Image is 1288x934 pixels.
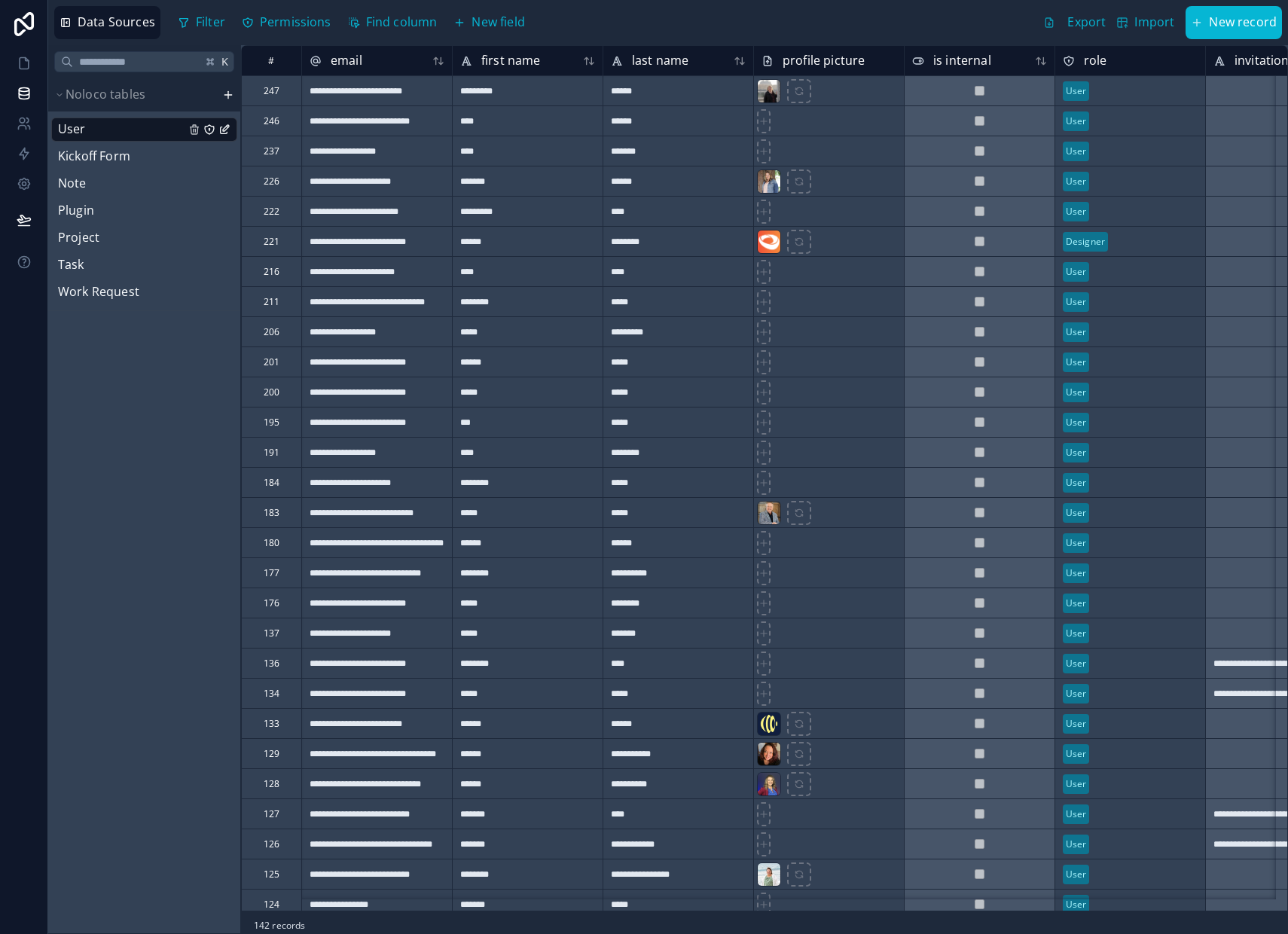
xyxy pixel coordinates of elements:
[1066,475,1086,489] div: User
[1038,6,1111,39] button: Export
[264,325,279,337] div: 206
[264,175,279,187] div: 226
[1066,505,1086,519] div: User
[264,868,279,880] div: 125
[1066,536,1086,549] div: User
[1084,50,1107,70] span: role
[1066,114,1086,127] div: User
[1066,295,1086,308] div: User
[1066,84,1086,97] div: User
[253,55,290,66] div: #
[264,566,279,578] div: 177
[264,145,279,157] div: 237
[264,687,279,699] div: 134
[264,476,279,488] div: 184
[366,13,438,32] span: Find column
[264,386,279,398] div: 200
[264,777,279,789] div: 128
[1134,13,1174,32] span: Import
[1067,13,1106,32] span: Export
[264,898,279,910] div: 124
[1066,234,1105,248] div: Designer
[1066,867,1086,881] div: User
[264,205,279,217] div: 222
[264,295,279,307] div: 211
[220,56,230,66] span: K
[933,50,991,70] span: is internal
[264,356,279,368] div: 201
[343,8,443,38] button: Find column
[264,627,279,639] div: 137
[264,114,279,127] div: 246
[1186,6,1282,39] button: New record
[264,235,279,247] div: 221
[1066,385,1086,398] div: User
[1066,716,1086,730] div: User
[1066,686,1086,700] div: User
[264,84,279,96] div: 247
[783,50,865,70] span: profile picture
[1066,566,1086,579] div: User
[54,6,160,39] button: Data Sources
[264,717,279,729] div: 133
[448,8,530,38] button: New field
[1066,325,1086,338] div: User
[1180,6,1282,39] a: New record
[1066,807,1086,820] div: User
[1066,656,1086,670] div: User
[264,416,279,428] div: 195
[264,657,279,669] div: 136
[1066,837,1086,850] div: User
[264,838,279,850] div: 126
[472,13,524,32] span: New field
[264,506,279,518] div: 183
[1066,897,1086,911] div: User
[264,536,279,548] div: 180
[632,50,688,70] span: last name
[481,50,541,70] span: first name
[1066,355,1086,368] div: User
[1209,13,1277,32] span: New record
[264,597,279,609] div: 176
[1066,174,1086,188] div: User
[264,747,279,759] div: 129
[1066,746,1086,760] div: User
[172,8,230,38] button: Filter
[1066,445,1086,459] div: User
[331,50,362,70] span: email
[78,13,155,32] span: Data Sources
[1066,264,1086,278] div: User
[1066,204,1086,218] div: User
[264,807,279,820] div: 127
[264,265,279,277] div: 216
[264,446,279,458] div: 191
[1066,777,1086,790] div: User
[1066,596,1086,609] div: User
[196,13,225,32] span: Filter
[1066,415,1086,429] div: User
[1111,6,1180,39] button: Import
[254,920,305,932] span: 142 records
[237,8,343,38] a: Permissions
[1066,144,1086,157] div: User
[237,8,337,38] button: Permissions
[1066,626,1086,639] div: User
[260,13,331,32] span: Permissions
